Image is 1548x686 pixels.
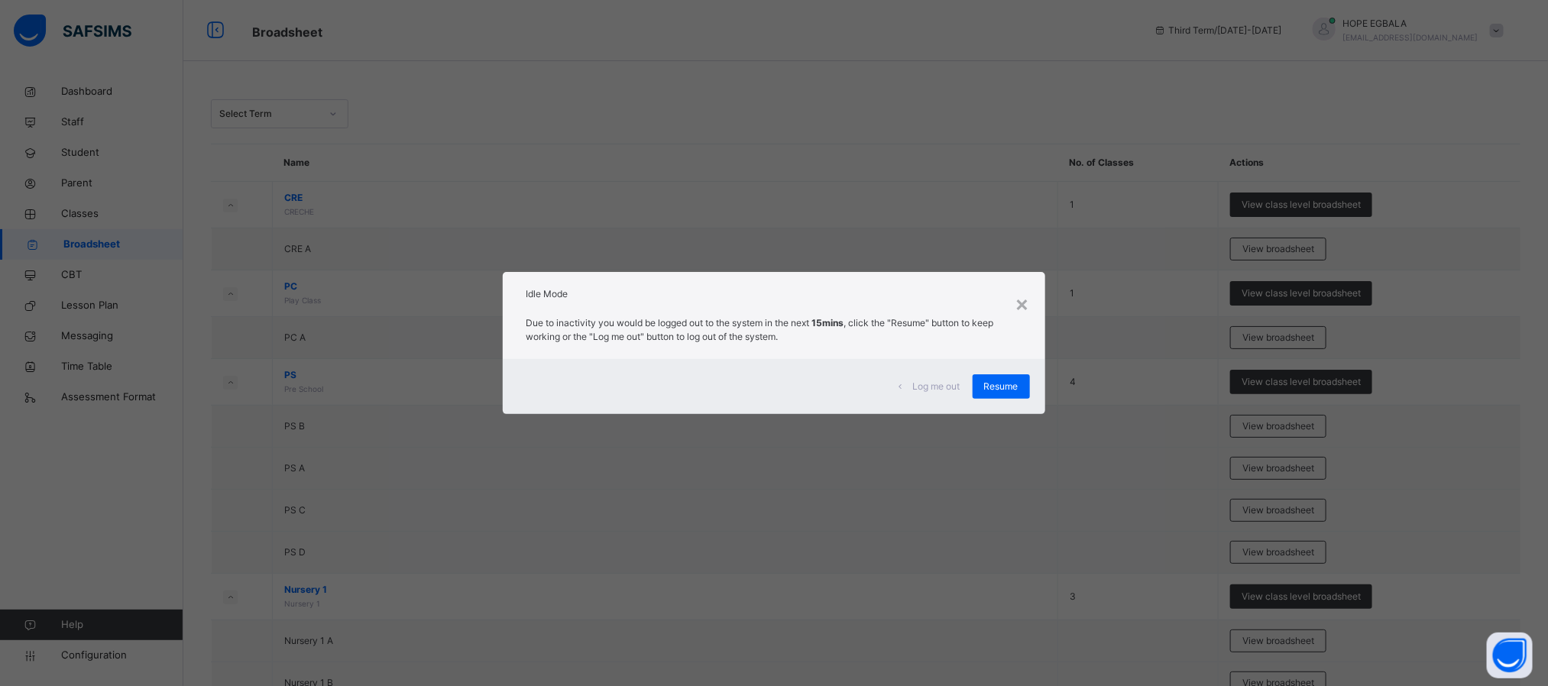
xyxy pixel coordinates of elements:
h2: Idle Mode [526,287,1022,301]
span: Resume [984,380,1019,393]
p: Due to inactivity you would be logged out to the system in the next , click the "Resume" button t... [526,316,1022,344]
strong: 15mins [811,317,844,328]
span: Log me out [913,380,960,393]
div: × [1015,287,1030,319]
button: Open asap [1487,633,1533,678]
